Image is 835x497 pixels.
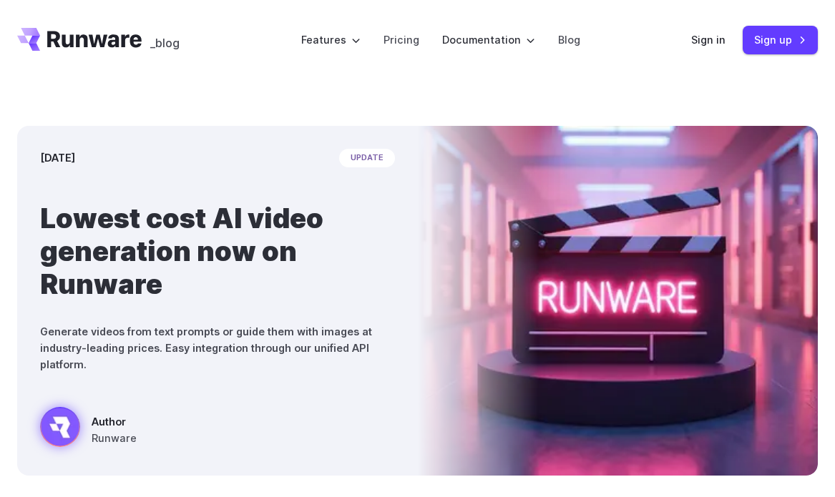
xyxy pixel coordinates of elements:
[384,31,419,48] a: Pricing
[743,26,818,54] a: Sign up
[92,430,137,446] span: Runware
[150,37,180,49] span: _blog
[150,28,180,51] a: _blog
[691,31,726,48] a: Sign in
[301,31,361,48] label: Features
[339,149,395,167] span: update
[40,407,137,453] a: Neon-lit movie clapperboard with the word 'RUNWARE' in a futuristic server room Author Runware
[442,31,535,48] label: Documentation
[17,28,142,51] a: Go to /
[40,149,75,166] time: [DATE]
[40,323,395,373] p: Generate videos from text prompts or guide them with images at industry-leading prices. Easy inte...
[92,413,137,430] span: Author
[418,126,819,476] img: Neon-lit movie clapperboard with the word 'RUNWARE' in a futuristic server room
[40,202,395,300] h1: Lowest cost AI video generation now on Runware
[558,31,580,48] a: Blog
